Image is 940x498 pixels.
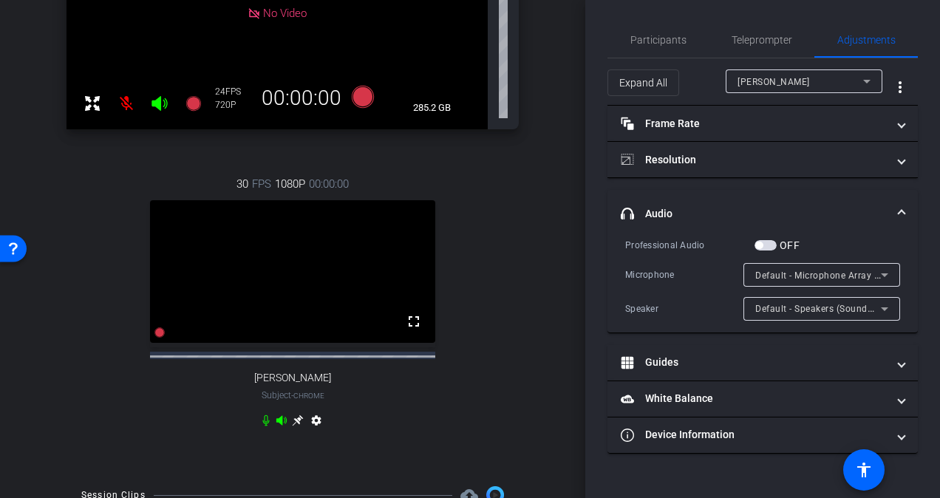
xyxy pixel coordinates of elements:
span: - [291,390,293,400]
span: Participants [630,35,687,45]
span: Chrome [293,392,324,400]
span: 1080P [275,176,305,192]
div: 24 [215,86,252,98]
span: [PERSON_NAME] [254,372,331,384]
div: 00:00:00 [252,86,351,111]
mat-expansion-panel-header: Resolution [607,142,918,177]
span: No Video [263,6,307,19]
span: Expand All [619,69,667,97]
mat-panel-title: Resolution [621,152,887,168]
button: Expand All [607,69,679,96]
div: Microphone [625,267,743,282]
span: Default - Speakers (SoundWire Audio) [755,302,918,314]
mat-panel-title: Frame Rate [621,116,887,132]
span: 30 [236,176,248,192]
mat-panel-title: Audio [621,206,887,222]
div: Audio [607,237,918,332]
label: OFF [777,238,800,253]
mat-icon: fullscreen [405,313,423,330]
button: More Options for Adjustments Panel [882,69,918,105]
mat-expansion-panel-header: Guides [607,345,918,381]
div: 720P [215,99,252,111]
span: [PERSON_NAME] [738,77,810,87]
mat-panel-title: Guides [621,355,887,370]
span: Teleprompter [732,35,792,45]
span: Adjustments [837,35,896,45]
span: 285.2 GB [408,99,456,117]
span: FPS [252,176,271,192]
span: Subject [262,389,324,402]
mat-panel-title: Device Information [621,427,887,443]
mat-panel-title: White Balance [621,391,887,406]
mat-expansion-panel-header: Frame Rate [607,106,918,141]
mat-expansion-panel-header: White Balance [607,381,918,417]
span: FPS [225,86,241,97]
mat-icon: more_vert [891,78,909,96]
div: Speaker [625,301,743,316]
div: Professional Audio [625,238,755,253]
span: 00:00:00 [309,176,349,192]
mat-icon: accessibility [855,461,873,479]
mat-expansion-panel-header: Device Information [607,417,918,453]
mat-icon: settings [307,415,325,432]
mat-expansion-panel-header: Audio [607,190,918,237]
